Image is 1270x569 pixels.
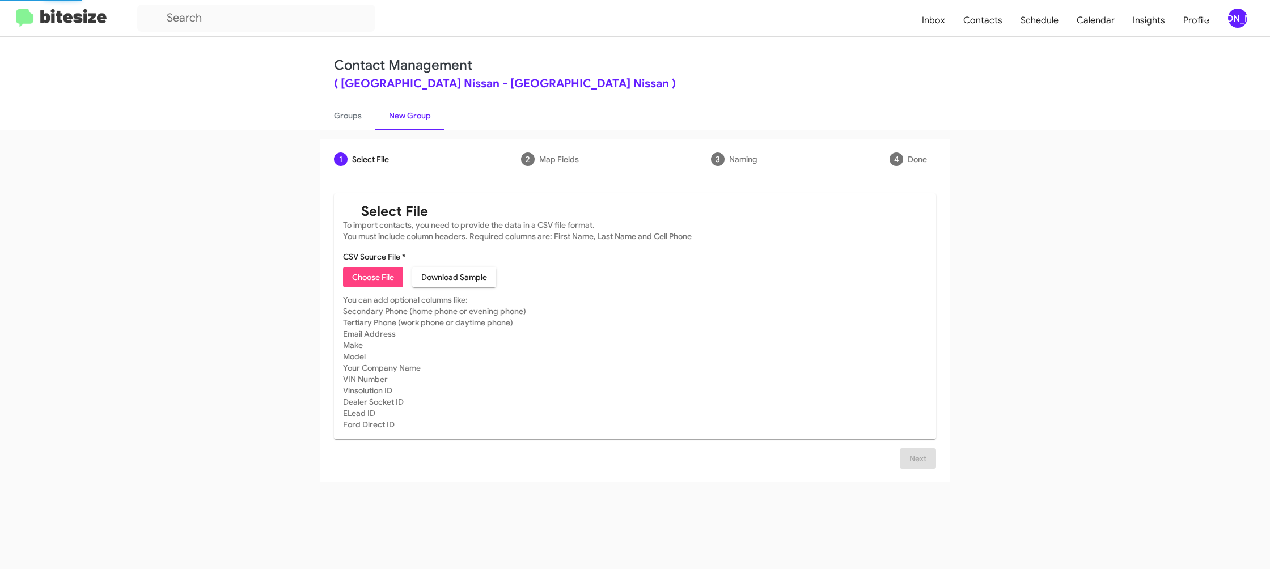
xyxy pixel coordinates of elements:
[352,267,394,287] span: Choose File
[909,448,927,469] span: Next
[334,78,936,90] div: ( [GEOGRAPHIC_DATA] Nissan - [GEOGRAPHIC_DATA] Nissan )
[320,101,375,130] a: Groups
[1228,9,1247,28] div: [PERSON_NAME]
[1174,4,1218,37] a: Profile
[375,101,444,130] a: New Group
[1124,4,1174,37] a: Insights
[913,4,954,37] a: Inbox
[343,202,927,217] mat-card-title: Select File
[343,267,403,287] button: Choose File
[343,219,927,242] mat-card-subtitle: To import contacts, you need to provide the data in a CSV file format. You must include column he...
[900,448,936,469] button: Next
[343,294,927,430] mat-card-subtitle: You can add optional columns like: Secondary Phone (home phone or evening phone) Tertiary Phone (...
[1218,9,1258,28] button: [PERSON_NAME]
[334,57,472,74] a: Contact Management
[954,4,1011,37] a: Contacts
[412,267,496,287] button: Download Sample
[137,5,375,32] input: Search
[1011,4,1068,37] a: Schedule
[1068,4,1124,37] a: Calendar
[421,267,487,287] span: Download Sample
[343,251,405,262] label: CSV Source File *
